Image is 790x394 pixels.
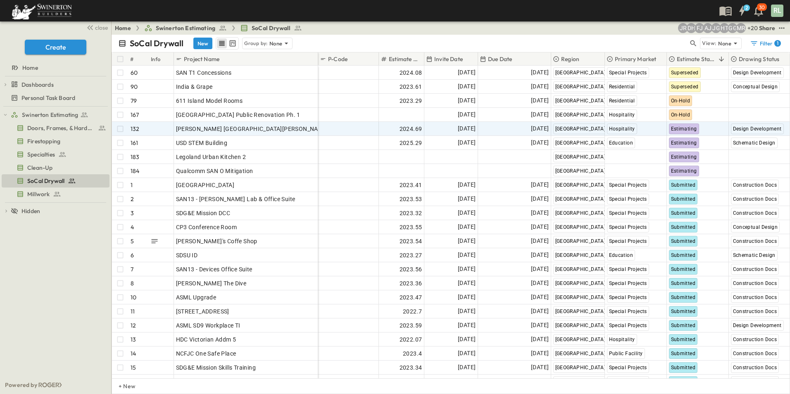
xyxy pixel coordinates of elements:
[609,323,647,328] span: Special Projects
[671,196,696,202] span: Submitted
[176,181,235,189] span: [GEOGRAPHIC_DATA]
[733,140,776,146] span: Schematic Design
[671,337,696,342] span: Submitted
[555,266,606,272] span: [GEOGRAPHIC_DATA]
[703,23,713,33] div: Anthony Jimenez (anthony.jimenez@swinerton.com)
[671,70,699,76] span: Superseded
[131,279,134,287] p: 8
[671,154,697,160] span: Estimating
[733,351,777,356] span: Construction Docs
[609,351,643,356] span: Public Facility
[2,135,109,148] div: Firestoppingtest
[403,307,422,316] span: 2022.7
[131,293,136,301] p: 10
[671,140,697,146] span: Estimating
[131,125,140,133] p: 132
[400,83,422,91] span: 2023.61
[131,209,134,217] p: 3
[555,112,606,118] span: [GEOGRAPHIC_DATA]
[555,84,606,90] span: [GEOGRAPHIC_DATA]
[671,84,699,90] span: Superseded
[2,92,108,104] a: Personal Task Board
[176,125,329,133] span: [PERSON_NAME] [GEOGRAPHIC_DATA][PERSON_NAME]
[458,320,476,330] span: [DATE]
[531,124,549,133] span: [DATE]
[400,363,422,372] span: 2023.34
[609,84,635,90] span: Residential
[458,250,476,260] span: [DATE]
[671,112,690,118] span: On-Hold
[734,3,750,18] button: 2
[176,349,236,358] span: NCFJC One Safe Place
[531,320,549,330] span: [DATE]
[671,224,696,230] span: Submitted
[531,250,549,260] span: [DATE]
[328,55,347,63] p: P-Code
[131,69,138,77] p: 60
[555,70,606,76] span: [GEOGRAPHIC_DATA]
[176,307,229,316] span: [STREET_ADDRESS]
[458,222,476,232] span: [DATE]
[733,323,782,328] span: Design Development
[718,39,731,47] p: None
[609,365,647,370] span: Special Projects
[458,68,476,77] span: [DATE]
[733,365,777,370] span: Construction Docs
[22,64,38,72] span: Home
[711,23,721,33] div: Jorge Garcia (jorgarcia@swinerton.com)
[400,125,422,133] span: 2024.69
[131,153,140,161] p: 183
[128,52,149,66] div: #
[759,4,765,11] p: 30
[555,252,606,258] span: [GEOGRAPHIC_DATA]
[733,294,777,300] span: Construction Docs
[555,182,606,188] span: [GEOGRAPHIC_DATA]
[27,190,50,198] span: Millwork
[400,195,422,203] span: 2023.53
[555,98,606,104] span: [GEOGRAPHIC_DATA]
[736,23,746,33] div: Meghana Raj (meghana.raj@swinerton.com)
[678,23,688,33] div: Joshua Russell (joshua.russell@swinerton.com)
[22,111,78,119] span: Swinerton Estimating
[25,40,86,55] button: Create
[728,23,738,33] div: Gerrad Gerber (gerrad.gerber@swinerton.com)
[677,55,715,63] p: Estimate Status
[131,223,134,231] p: 4
[531,377,549,386] span: [DATE]
[531,236,549,246] span: [DATE]
[400,265,422,273] span: 2023.56
[671,365,696,370] span: Submitted
[555,238,606,244] span: [GEOGRAPHIC_DATA]
[555,210,606,216] span: [GEOGRAPHIC_DATA]
[531,208,549,218] span: [DATE]
[733,337,777,342] span: Construction Docs
[671,266,696,272] span: Submitted
[739,55,779,63] p: Drawing Status
[176,265,252,273] span: SAN13 - Devices Office Suite
[400,321,422,330] span: 2023.59
[2,108,109,121] div: Swinerton Estimatingtest
[733,84,778,90] span: Conceptual Design
[777,40,778,47] h6: 1
[176,279,247,287] span: [PERSON_NAME] The Dive
[131,111,139,119] p: 167
[555,309,606,314] span: [GEOGRAPHIC_DATA]
[131,307,135,316] p: 11
[176,321,240,330] span: ASML SD9 Workplace TI
[400,139,422,147] span: 2025.29
[671,323,696,328] span: Submitted
[27,137,60,145] span: Firestopping
[531,68,549,77] span: [DATE]
[269,39,283,47] p: None
[609,266,647,272] span: Special Projects
[458,138,476,147] span: [DATE]
[400,69,422,77] span: 2024.08
[717,55,726,64] button: Sort
[759,24,775,32] div: Share
[671,126,697,132] span: Estimating
[131,265,133,273] p: 7
[184,55,219,63] p: Project Name
[747,38,783,49] button: Filter1
[609,140,633,146] span: Education
[531,306,549,316] span: [DATE]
